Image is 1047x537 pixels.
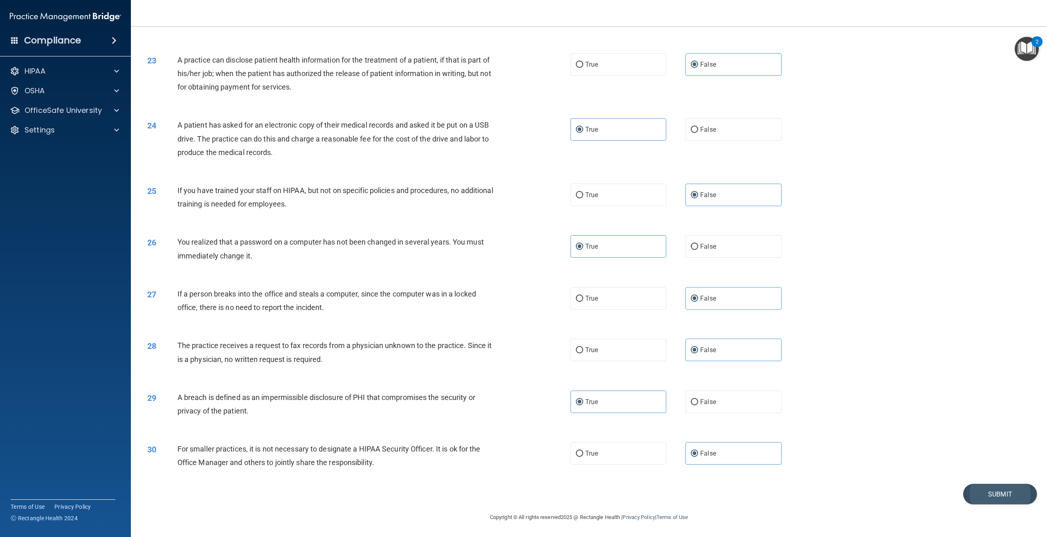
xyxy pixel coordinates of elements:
button: Open Resource Center, 2 new notifications [1015,37,1039,61]
span: True [585,346,598,354]
input: True [576,296,583,302]
a: Privacy Policy [622,514,655,520]
a: HIPAA [10,66,119,76]
span: Ⓒ Rectangle Health 2024 [11,514,78,522]
span: False [700,449,716,457]
span: 28 [147,341,156,351]
span: A breach is defined as an impermissible disclosure of PHI that compromises the security or privac... [177,393,475,415]
input: False [691,399,698,405]
span: True [585,398,598,406]
span: False [700,294,716,302]
a: Settings [10,125,119,135]
span: You realized that a password on a computer has not been changed in several years. You must immedi... [177,238,484,260]
button: Submit [963,484,1037,505]
input: True [576,399,583,405]
input: False [691,62,698,68]
span: 24 [147,121,156,130]
a: Terms of Use [656,514,688,520]
span: 30 [147,445,156,454]
span: False [700,398,716,406]
span: True [585,243,598,250]
span: True [585,294,598,302]
span: True [585,449,598,457]
input: False [691,451,698,457]
div: Copyright © All rights reserved 2025 @ Rectangle Health | | [440,504,738,530]
img: PMB logo [10,9,121,25]
span: 25 [147,186,156,196]
input: False [691,244,698,250]
input: False [691,127,698,133]
p: HIPAA [25,66,45,76]
a: Privacy Policy [54,503,91,511]
input: True [576,192,583,198]
input: False [691,347,698,353]
span: False [700,126,716,133]
span: 23 [147,56,156,65]
span: If you have trained your staff on HIPAA, but not on specific policies and procedures, no addition... [177,186,493,208]
span: False [700,61,716,68]
span: The practice receives a request to fax records from a physician unknown to the practice. Since it... [177,341,492,363]
span: True [585,61,598,68]
p: Settings [25,125,55,135]
a: OfficeSafe University [10,106,119,115]
h4: Compliance [24,35,81,46]
div: 2 [1036,42,1038,52]
span: For smaller practices, it is not necessary to designate a HIPAA Security Officer. It is ok for th... [177,445,481,467]
input: True [576,347,583,353]
span: A patient has asked for an electronic copy of their medical records and asked it be put on a USB ... [177,121,489,156]
a: OSHA [10,86,119,96]
span: 27 [147,290,156,299]
span: False [700,346,716,354]
span: 29 [147,393,156,403]
input: True [576,127,583,133]
span: False [700,243,716,250]
span: 26 [147,238,156,247]
span: True [585,191,598,199]
span: False [700,191,716,199]
span: True [585,126,598,133]
input: True [576,244,583,250]
input: True [576,62,583,68]
input: False [691,296,698,302]
input: False [691,192,698,198]
span: If a person breaks into the office and steals a computer, since the computer was in a locked offi... [177,290,476,312]
p: OfficeSafe University [25,106,102,115]
input: True [576,451,583,457]
span: A practice can disclose patient health information for the treatment of a patient, if that is par... [177,56,491,91]
a: Terms of Use [11,503,45,511]
p: OSHA [25,86,45,96]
